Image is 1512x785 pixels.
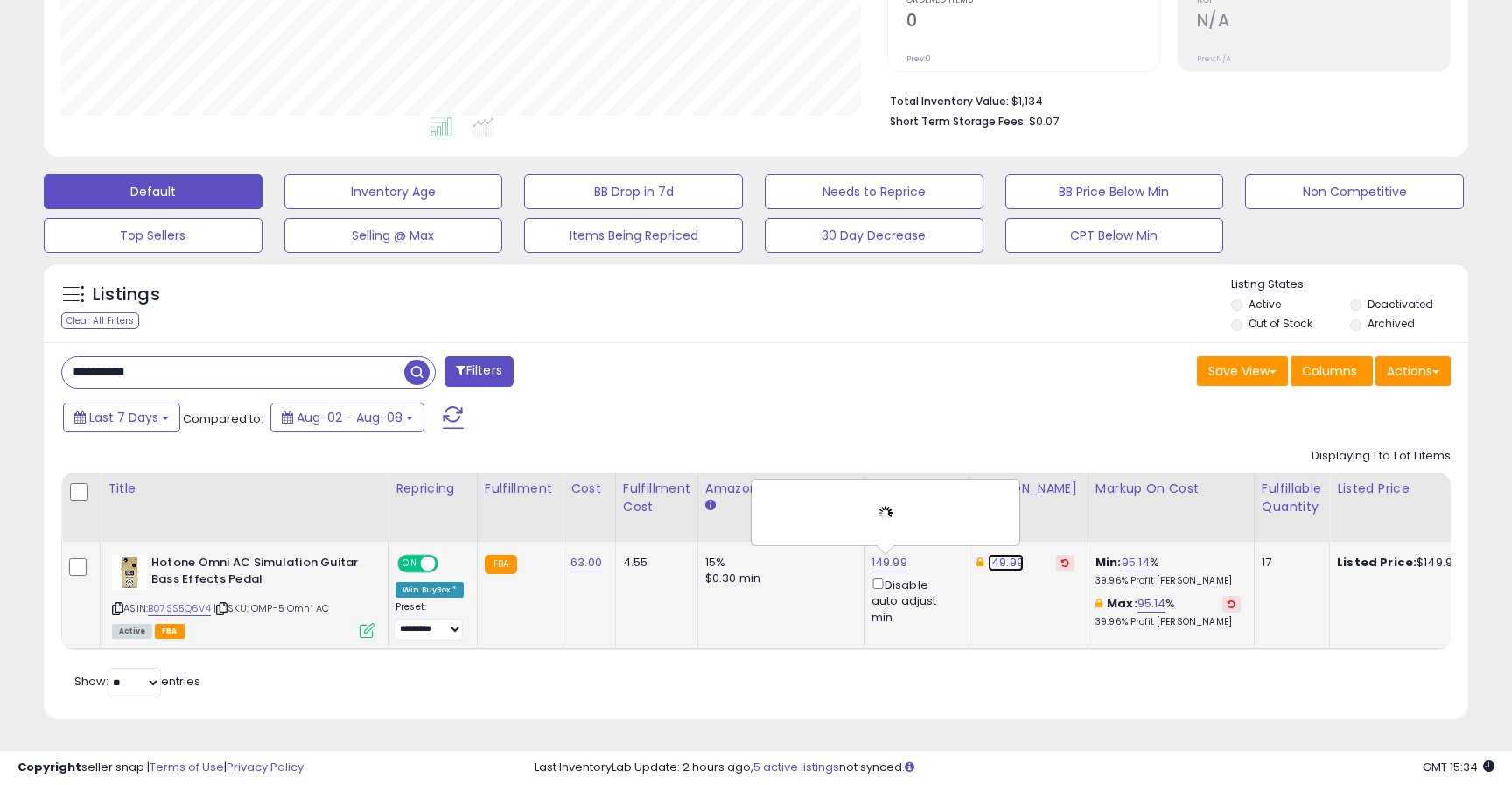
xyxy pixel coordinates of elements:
div: Last InventoryLab Update: 2 hours ago, not synced. [535,760,1494,776]
button: Needs to Reprice [765,174,983,209]
button: BB Price Below Min [1005,174,1224,209]
div: 4.55 [623,555,684,571]
a: 95.14 [1122,554,1151,571]
div: 17 [1262,555,1316,571]
li: $1,134 [890,89,1438,110]
a: Privacy Policy [227,759,304,775]
small: Amazon Fees. [705,498,716,514]
b: Short Term Storage Fees: [890,114,1026,129]
th: The percentage added to the cost of goods (COGS) that forms the calculator for Min & Max prices. [1088,473,1254,542]
span: ON [399,557,421,571]
div: 15% [705,555,850,571]
div: $0.30 min [705,571,850,586]
p: 39.96% Profit [PERSON_NAME] [1095,575,1241,587]
button: Last 7 Days [63,403,180,432]
label: Out of Stock [1249,316,1312,331]
span: Show: entries [74,673,200,690]
div: [PERSON_NAME] [976,480,1081,498]
p: Listing States: [1231,277,1467,293]
h5: Listings [93,283,160,307]
a: 5 active listings [753,759,839,775]
div: Win BuyBox * [395,582,464,598]
button: Non Competitive [1245,174,1464,209]
button: Filters [444,356,513,387]
a: 63.00 [570,554,602,571]
span: | SKU: OMP-5 Omni AC [213,601,329,615]
b: Total Inventory Value: [890,94,1009,109]
span: 2025-08-16 15:34 GMT [1423,759,1494,775]
button: Actions [1375,356,1451,386]
strong: Copyright [17,759,81,775]
div: Fulfillable Quantity [1262,480,1322,516]
a: 95.14 [1137,595,1166,613]
button: Top Sellers [44,218,262,253]
div: Amazon Fees [705,480,857,498]
div: Preset: [395,601,464,641]
span: OFF [436,557,464,571]
a: 149.99 [988,554,1024,571]
div: Displaying 1 to 1 of 1 items [1312,448,1451,465]
div: ASIN: [112,555,374,636]
span: $0.07 [1029,113,1059,130]
label: Deactivated [1368,297,1433,312]
div: $149.99 [1337,555,1482,571]
button: Selling @ Max [284,218,503,253]
div: Markup on Cost [1095,480,1247,498]
button: Inventory Age [284,174,503,209]
small: Prev: N/A [1197,53,1231,64]
h2: N/A [1197,11,1450,34]
button: Aug-02 - Aug-08 [270,403,424,432]
button: CPT Below Min [1005,218,1224,253]
b: Min: [1095,554,1122,571]
button: 30 Day Decrease [765,218,983,253]
div: seller snap | | [17,760,304,776]
button: Save View [1197,356,1288,386]
b: Listed Price: [1337,554,1417,571]
span: Compared to: [183,410,263,427]
span: Columns [1302,362,1357,380]
b: Hotone Omni AC Simulation Guitar Bass Effects Pedal [151,555,364,592]
label: Active [1249,297,1281,312]
div: Disable auto adjust min [871,575,955,626]
div: Cost [570,480,608,498]
p: 39.96% Profit [PERSON_NAME] [1095,616,1241,628]
h2: 0 [906,11,1159,34]
span: Last 7 Days [89,409,158,426]
button: Items Being Repriced [524,218,743,253]
a: 149.99 [871,554,907,571]
div: Repricing [395,480,470,498]
div: % [1095,596,1241,628]
span: Aug-02 - Aug-08 [297,409,402,426]
div: Fulfillment Cost [623,480,690,516]
div: % [1095,555,1241,587]
span: All listings currently available for purchase on Amazon [112,624,152,639]
div: Fulfillment [485,480,556,498]
a: Terms of Use [150,759,224,775]
div: Title [108,480,381,498]
a: B07SS5Q6V4 [148,601,211,616]
div: Clear All Filters [61,312,139,329]
small: FBA [485,555,517,574]
button: Default [44,174,262,209]
img: 41z8d4LlErL._SL40_.jpg [112,555,147,590]
b: Max: [1107,595,1137,612]
div: Listed Price [1337,480,1488,498]
label: Archived [1368,316,1415,331]
small: Prev: 0 [906,53,931,64]
button: BB Drop in 7d [524,174,743,209]
span: FBA [155,624,185,639]
button: Columns [1291,356,1373,386]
